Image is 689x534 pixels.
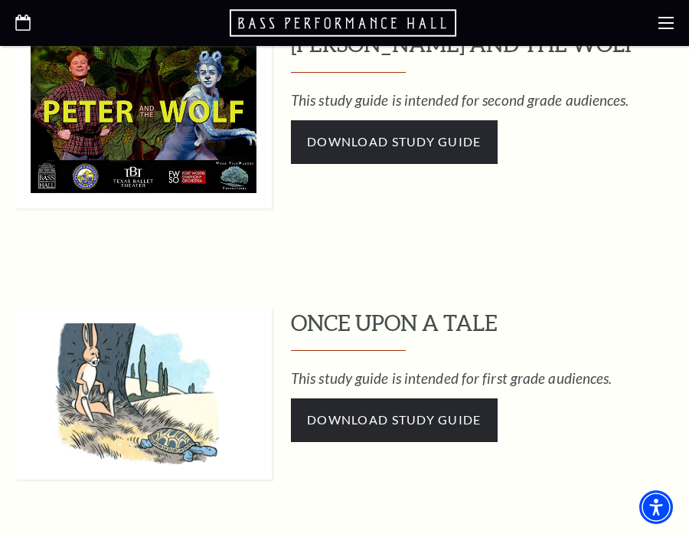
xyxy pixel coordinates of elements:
h3: [PERSON_NAME] AND THE WOLF [291,29,674,73]
img: ONCE UPON A TALE [15,308,272,480]
em: This study guide is intended for second grade audiences. [291,91,629,109]
span: Download Study Guide [307,412,482,427]
em: This study guide is intended for first grade audiences. [291,369,612,387]
span: Download Study Guide [307,134,482,149]
a: Open this option [230,8,459,38]
img: PETER AND THE WOLF [15,29,272,208]
a: Open this option [15,15,31,32]
a: Download Study Guide - open in a new tab [291,398,498,441]
h3: ONCE UPON A TALE [291,308,674,352]
div: Accessibility Menu [639,490,673,524]
a: Download Study Guide - open in a new tab [291,120,498,163]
